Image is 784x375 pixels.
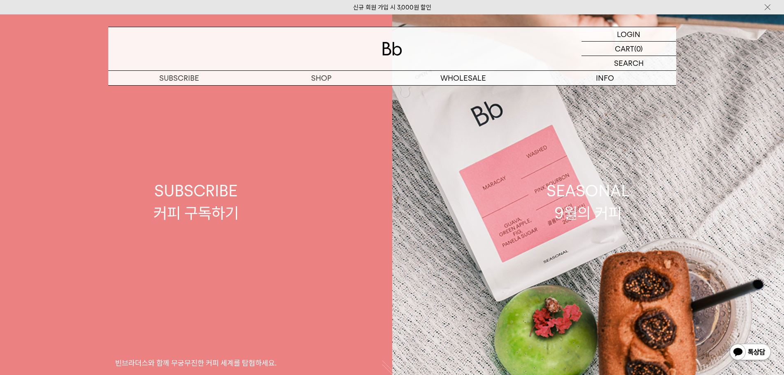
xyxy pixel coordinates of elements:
a: SHOP [250,71,392,85]
a: SUBSCRIBE [108,71,250,85]
div: SUBSCRIBE 커피 구독하기 [154,180,239,224]
p: CART [615,42,634,56]
a: 신규 회원 가입 시 3,000원 할인 [353,4,431,11]
img: 로고 [382,42,402,56]
p: LOGIN [617,27,640,41]
p: WHOLESALE [392,71,534,85]
div: SEASONAL 9월의 커피 [547,180,630,224]
a: CART (0) [582,42,676,56]
p: SEARCH [614,56,644,70]
p: INFO [534,71,676,85]
a: LOGIN [582,27,676,42]
p: (0) [634,42,643,56]
img: 카카오톡 채널 1:1 채팅 버튼 [729,343,772,363]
